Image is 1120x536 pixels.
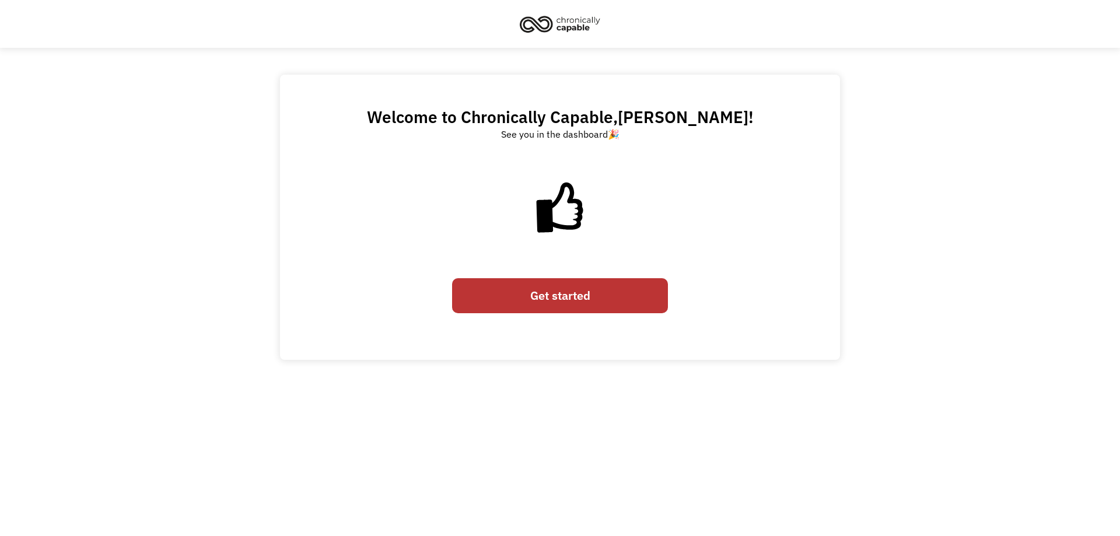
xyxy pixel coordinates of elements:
[608,128,619,140] a: 🎉
[618,106,748,128] span: [PERSON_NAME]
[516,11,604,37] img: Chronically Capable logo
[452,272,668,320] form: Email Form
[501,127,619,141] div: See you in the dashboard
[367,107,754,127] h2: Welcome to Chronically Capable, !
[452,278,668,314] a: Get started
